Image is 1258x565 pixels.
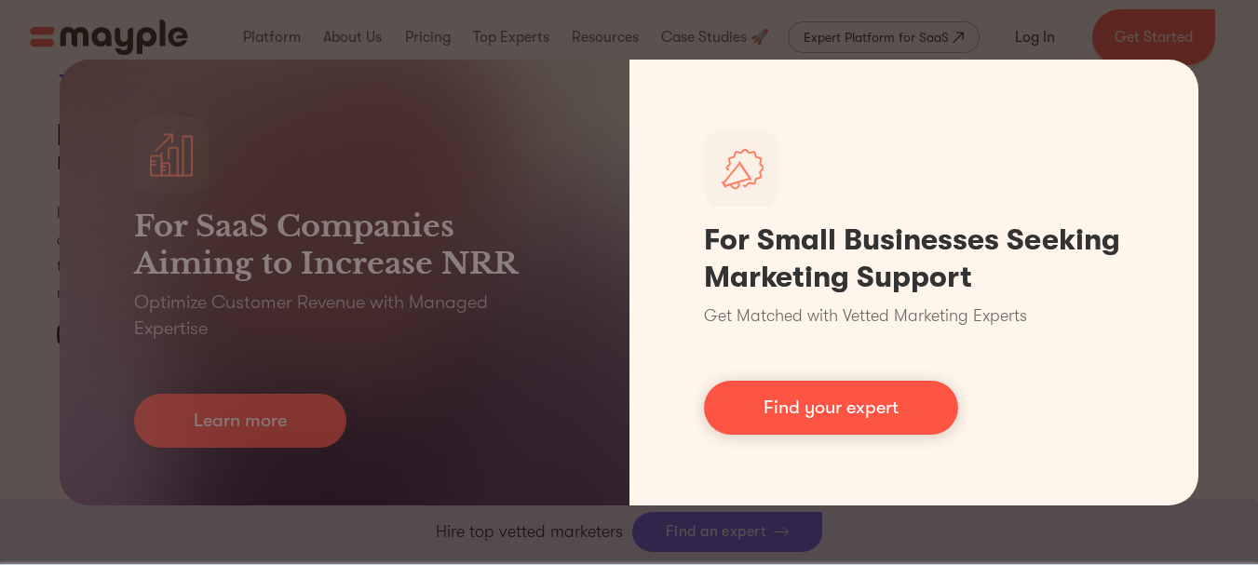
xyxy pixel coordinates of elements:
[704,222,1125,296] h1: For Small Businesses Seeking Marketing Support
[134,394,346,448] a: Learn more
[134,289,555,342] p: Optimize Customer Revenue with Managed Expertise
[134,208,555,282] h3: For SaaS Companies Aiming to Increase NRR
[704,381,958,435] a: Find your expert
[704,303,1027,329] p: Get Matched with Vetted Marketing Experts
